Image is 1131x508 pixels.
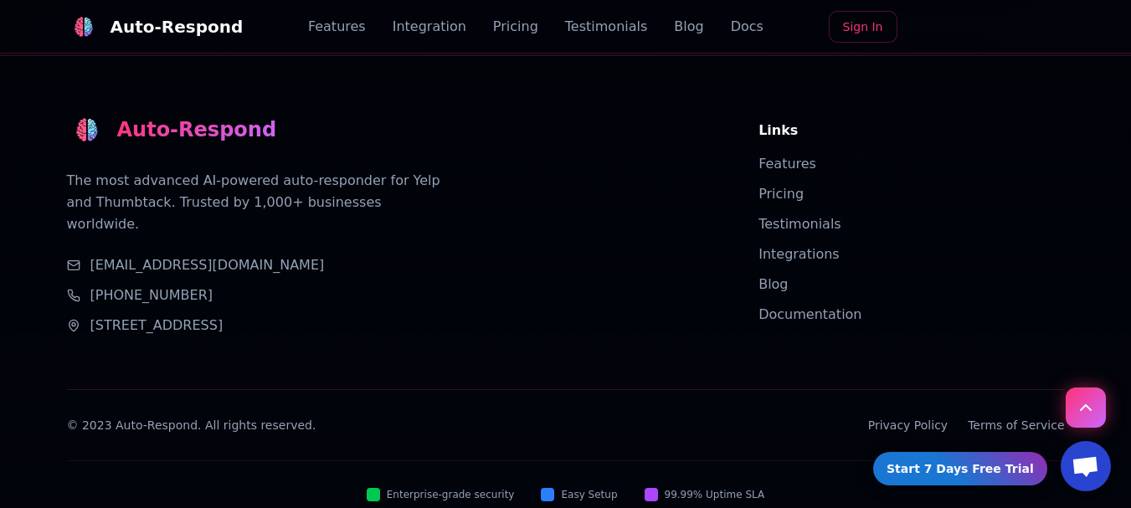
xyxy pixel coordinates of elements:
a: Start 7 Days Free Trial [872,452,1049,486]
a: Terms of Service [968,417,1064,434]
div: © 2023 Auto-Respond. All rights reserved. [67,417,316,434]
a: [EMAIL_ADDRESS][DOMAIN_NAME] [90,255,325,275]
button: Scroll to top [1066,387,1106,428]
a: Pricing [493,17,538,37]
a: Blog [674,17,703,37]
div: Auto-Respond [117,116,277,143]
a: Sign In [829,11,897,43]
iframe: Sign in with Google Button [902,9,1073,46]
img: Auto-Respond Logo [73,17,94,38]
span: [STREET_ADDRESS] [90,316,224,336]
a: Auto-Respond LogoAuto-Respond [67,10,244,44]
div: Auto-Respond [111,15,244,38]
a: [PHONE_NUMBER] [90,285,213,305]
div: Easy Setup [541,488,617,501]
a: Documentation [758,306,861,322]
a: Blog [758,276,788,292]
a: Features [308,17,366,37]
h3: Links [758,121,1064,141]
a: Features [758,156,816,172]
a: Docs [731,17,763,37]
img: Auto-Respond Best Yelp Auto Responder [75,118,99,142]
a: Pricing [758,186,804,202]
a: Testimonials [565,17,648,37]
a: Integrations [758,246,840,262]
a: Integration [393,17,466,37]
a: Testimonials [758,216,841,232]
div: Open chat [1061,441,1111,491]
div: 99.99% Uptime SLA [645,488,765,501]
div: Enterprise-grade security [367,488,515,501]
p: The most advanced AI-powered auto-responder for Yelp and Thumbtack. Trusted by 1,000+ businesses ... [67,170,442,235]
a: Privacy Policy [868,417,948,434]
